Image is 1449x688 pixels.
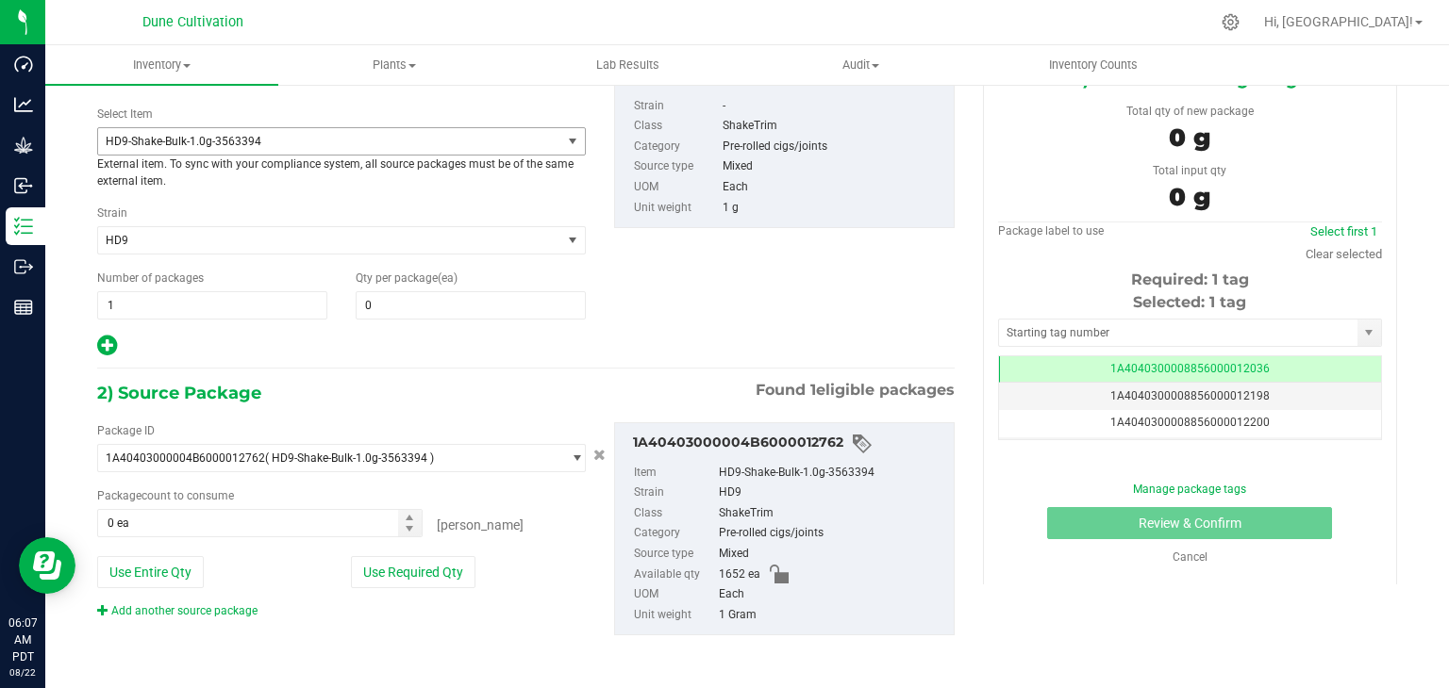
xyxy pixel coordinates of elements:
span: select [560,227,584,254]
div: Each [723,177,944,198]
p: External item. To sync with your compliance system, all source packages must be of the same exter... [97,156,586,189]
inline-svg: Dashboard [14,55,33,74]
span: HD9 [106,234,536,247]
span: 0 g [1169,123,1210,153]
label: Available qty [634,565,715,585]
a: Cancel [1173,550,1207,564]
div: HD9 [719,483,944,503]
span: Package ID [97,424,155,437]
span: Inventory [45,57,278,74]
input: 0 [357,292,585,319]
inline-svg: Analytics [14,95,33,114]
button: Use Required Qty [351,556,475,588]
span: ( HD9-Shake-Bulk-1.0g-3563394 ) [265,451,434,465]
a: Lab Results [511,45,744,85]
div: 1 Gram [719,605,944,626]
label: Category [634,137,719,157]
span: 1A4040300008856000012036 [1110,362,1270,375]
label: Select Item [97,106,153,123]
span: 2) Source Package [97,379,261,407]
span: 0 g [1169,182,1210,212]
div: 1 g [723,198,944,219]
span: Inventory Counts [1024,57,1163,74]
span: Required: 1 tag [1131,270,1249,288]
label: Strain [97,205,127,221]
span: select [1357,319,1381,346]
span: Qty per package [356,271,458,285]
span: select [560,128,584,155]
div: HD9-Shake-Bulk-1.0g-3563394 [719,463,944,483]
span: Found eligible packages [756,379,955,401]
span: Total qty of new package [1126,105,1254,118]
span: 1A4040300008856000012200 [1110,416,1270,429]
div: ShakeTrim [719,503,944,524]
span: Total input qty [1153,164,1226,177]
div: 1A40403000004B6000012762 [633,433,944,455]
label: UOM [634,177,719,198]
span: (ea) [438,271,458,285]
label: Class [634,116,719,137]
a: Inventory [45,45,278,85]
inline-svg: Outbound [14,257,33,276]
label: Item [634,463,715,483]
a: Select first 1 [1310,224,1377,238]
span: count [142,489,171,502]
label: Strain [634,96,719,117]
span: 1A4040300008856000012198 [1110,389,1270,402]
a: Plants [278,45,511,85]
iframe: Resource center [19,537,75,594]
span: Number of packages [97,271,204,285]
inline-svg: Reports [14,298,33,317]
div: Manage settings [1219,13,1242,31]
div: Each [719,584,944,605]
input: 0 ea [98,510,422,536]
span: Plants [279,57,510,74]
span: [PERSON_NAME] [437,517,524,532]
label: Source type [634,156,719,177]
span: Audit [745,57,976,74]
span: Package label to use [998,224,1104,238]
input: 1 [98,292,326,319]
span: select [560,445,584,471]
label: Strain [634,483,715,503]
span: 1 [810,381,816,399]
label: Source type [634,544,715,565]
inline-svg: Grow [14,136,33,155]
label: Category [634,523,715,544]
span: Lab Results [571,57,685,74]
p: 08/22 [8,665,37,680]
a: Manage package tags [1133,483,1246,496]
label: Class [634,503,715,524]
span: Decrease value [398,523,422,537]
div: ShakeTrim [723,116,944,137]
div: Pre-rolled cigs/joints [719,523,944,544]
label: UOM [634,584,715,605]
span: Increase value [398,510,422,524]
label: Unit weight [634,605,715,626]
a: Inventory Counts [977,45,1210,85]
label: Unit weight [634,198,719,219]
div: Pre-rolled cigs/joints [723,137,944,157]
span: Package to consume [97,489,234,502]
span: Dune Cultivation [142,14,243,30]
span: Selected: 1 tag [1133,293,1246,311]
button: Cancel button [588,442,611,469]
span: 1A40403000004B6000012762 [106,451,265,465]
a: Add another source package [97,604,258,617]
input: Starting tag number [999,319,1357,346]
span: 1652 ea [719,565,760,585]
a: Clear selected [1306,247,1382,261]
button: Review & Confirm [1047,507,1332,539]
inline-svg: Inbound [14,176,33,195]
span: HD9-Shake-Bulk-1.0g-3563394 [106,135,536,148]
div: - [723,96,944,117]
span: Hi, [GEOGRAPHIC_DATA]! [1264,14,1413,29]
button: Use Entire Qty [97,556,204,588]
inline-svg: Inventory [14,217,33,236]
p: 06:07 AM PDT [8,614,37,665]
span: Add new output [97,343,117,356]
div: Mixed [723,156,944,177]
a: Audit [744,45,977,85]
div: Mixed [719,544,944,565]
